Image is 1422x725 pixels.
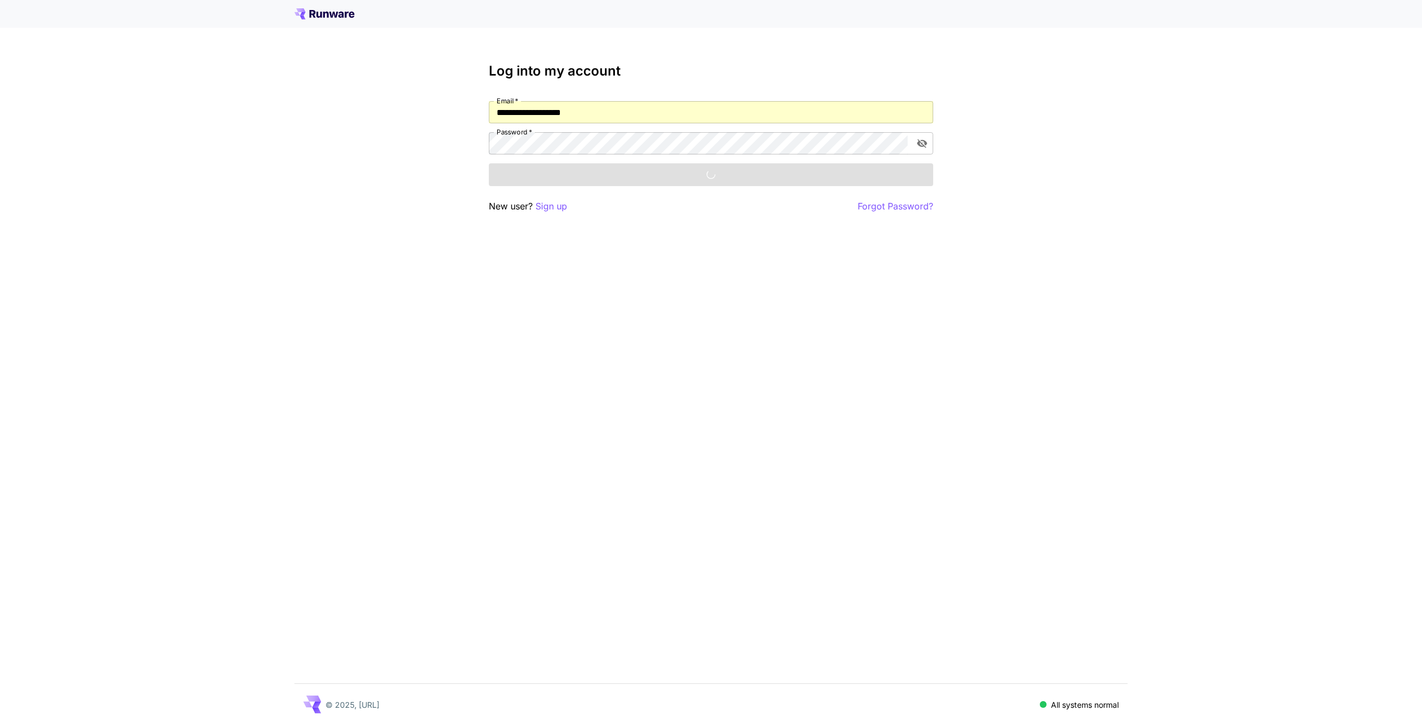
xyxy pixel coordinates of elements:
label: Email [497,96,518,106]
p: © 2025, [URL] [326,699,379,711]
button: Forgot Password? [858,199,933,213]
p: All systems normal [1051,699,1119,711]
button: Sign up [535,199,567,213]
h3: Log into my account [489,63,933,79]
button: toggle password visibility [912,133,932,153]
label: Password [497,127,532,137]
p: New user? [489,199,567,213]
